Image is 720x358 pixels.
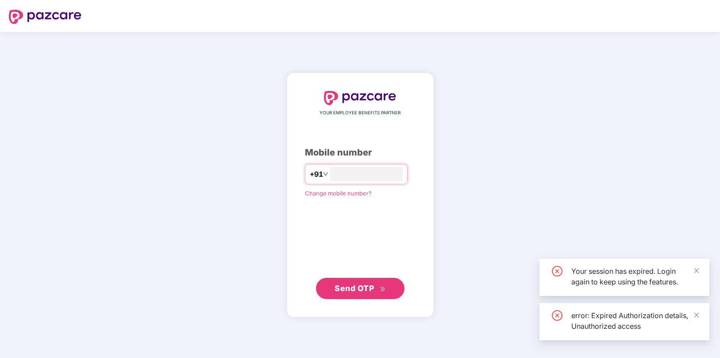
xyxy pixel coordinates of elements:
[324,91,397,105] img: logo
[305,190,372,197] a: Change mobile number?
[335,284,374,293] span: Send OTP
[9,10,81,24] img: logo
[310,169,323,180] span: +91
[316,278,404,299] button: Send OTPdouble-right
[693,268,700,274] span: close
[552,310,562,321] span: close-circle
[571,310,699,331] div: error: Expired Authorization details, Unauthorized access
[323,171,328,177] span: down
[693,312,700,318] span: close
[552,266,562,276] span: close-circle
[320,109,400,117] span: YOUR EMPLOYEE BENEFITS PARTNER
[571,266,699,287] div: Your session has expired. Login again to keep using the features.
[305,146,416,160] div: Mobile number
[380,286,385,292] span: double-right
